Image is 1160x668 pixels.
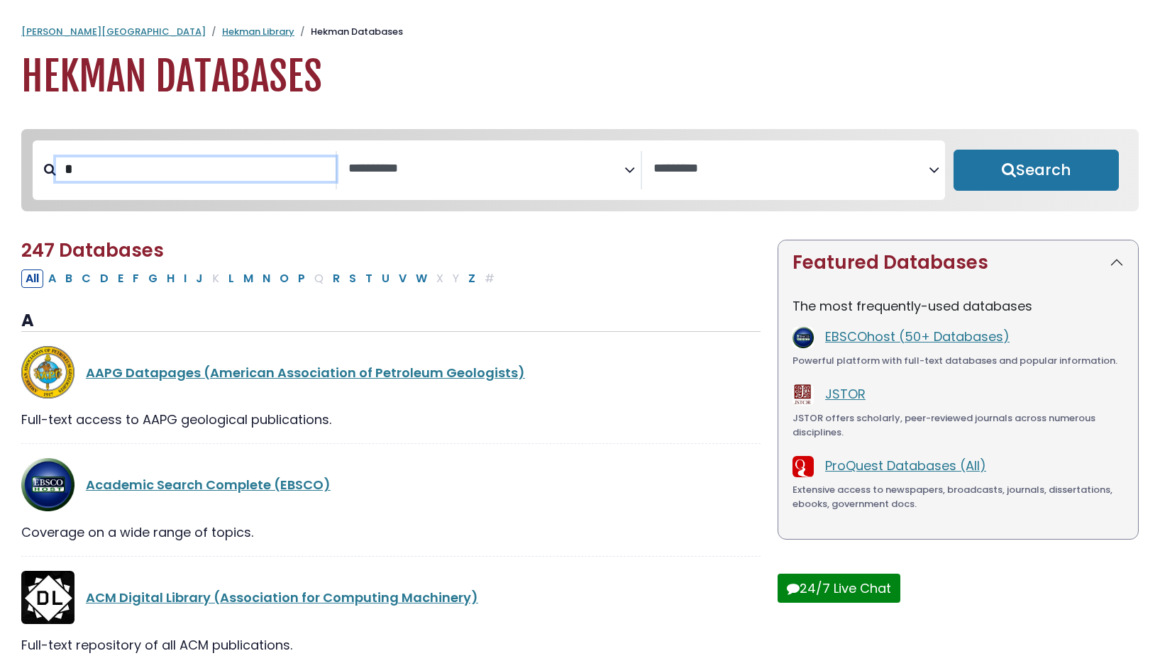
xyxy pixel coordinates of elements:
[258,269,275,288] button: Filter Results N
[114,269,128,288] button: Filter Results E
[96,269,113,288] button: Filter Results D
[825,457,986,474] a: ProQuest Databases (All)
[44,269,60,288] button: Filter Results A
[21,25,1139,39] nav: breadcrumb
[778,240,1138,285] button: Featured Databases
[86,476,331,494] a: Academic Search Complete (EBSCO)
[275,269,293,288] button: Filter Results O
[21,129,1139,211] nav: Search filters
[328,269,344,288] button: Filter Results R
[21,269,43,288] button: All
[21,523,761,542] div: Coverage on a wide range of topics.
[294,25,403,39] li: Hekman Databases
[345,269,360,288] button: Filter Results S
[56,157,336,181] input: Search database by title or keyword
[954,150,1119,191] button: Submit for Search Results
[411,269,431,288] button: Filter Results W
[86,364,525,382] a: AAPG Datapages (American Association of Petroleum Geologists)
[792,483,1124,511] div: Extensive access to newspapers, broadcasts, journals, dissertations, ebooks, government docs.
[21,311,761,332] h3: A
[377,269,394,288] button: Filter Results U
[179,269,191,288] button: Filter Results I
[21,635,761,655] div: Full-text repository of all ACM publications.
[348,162,624,177] textarea: Search
[21,269,500,286] div: Alpha-list to filter by first letter of database name
[21,238,164,263] span: 247 Databases
[361,269,377,288] button: Filter Results T
[778,574,900,603] button: 24/7 Live Chat
[21,25,206,38] a: [PERSON_NAME][GEOGRAPHIC_DATA]
[128,269,143,288] button: Filter Results F
[77,269,95,288] button: Filter Results C
[294,269,309,288] button: Filter Results P
[162,269,179,288] button: Filter Results H
[86,589,478,606] a: ACM Digital Library (Association for Computing Machinery)
[192,269,207,288] button: Filter Results J
[61,269,77,288] button: Filter Results B
[792,296,1124,316] p: The most frequently-used databases
[792,411,1124,439] div: JSTOR offers scholarly, peer-reviewed journals across numerous disciplines.
[825,328,1010,345] a: EBSCOhost (50+ Databases)
[239,269,258,288] button: Filter Results M
[144,269,162,288] button: Filter Results G
[21,410,761,429] div: Full-text access to AAPG geological publications.
[21,53,1139,101] h1: Hekman Databases
[224,269,238,288] button: Filter Results L
[792,354,1124,368] div: Powerful platform with full-text databases and popular information.
[464,269,480,288] button: Filter Results Z
[653,162,929,177] textarea: Search
[825,385,866,403] a: JSTOR
[394,269,411,288] button: Filter Results V
[222,25,294,38] a: Hekman Library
